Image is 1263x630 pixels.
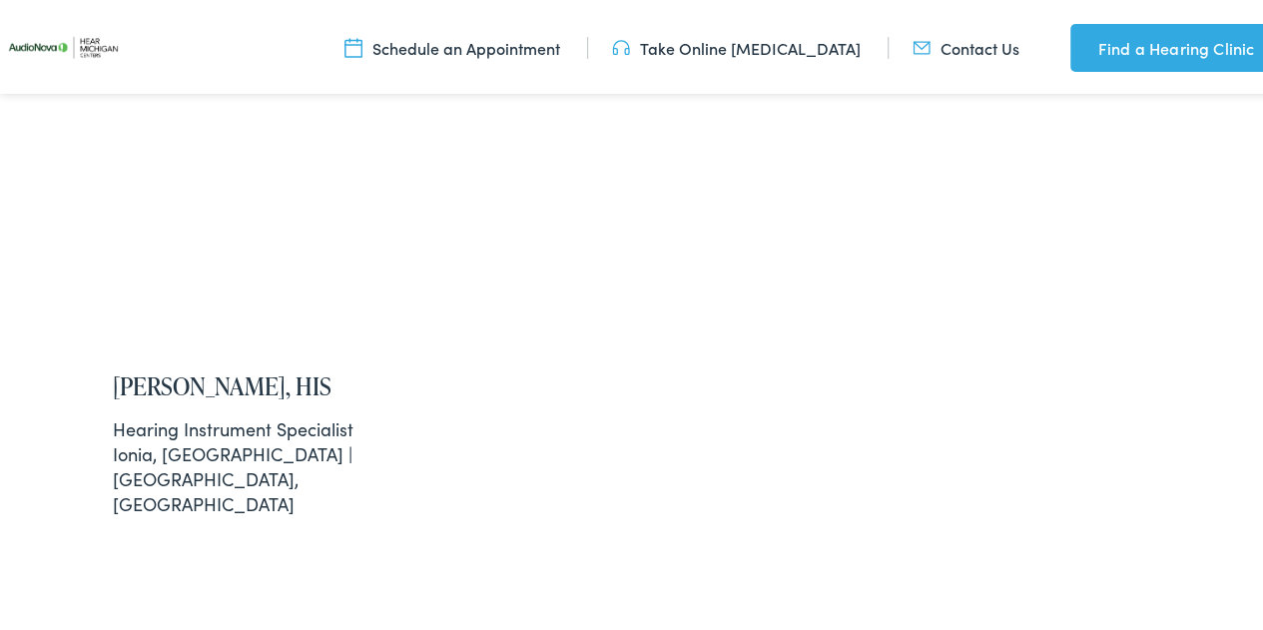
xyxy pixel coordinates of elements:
img: utility icon [1070,32,1088,56]
img: utility icon [612,33,630,55]
a: Take Online [MEDICAL_DATA] [612,33,861,55]
a: Schedule an Appointment [344,33,560,55]
img: utility icon [344,33,362,55]
a: Contact Us [913,33,1019,55]
div: Hearing Instrument Specialist [113,412,377,437]
div: Ionia, [GEOGRAPHIC_DATA] | [GEOGRAPHIC_DATA], [GEOGRAPHIC_DATA] [113,412,377,513]
h2: [PERSON_NAME], HIS [113,368,377,397]
img: utility icon [913,33,931,55]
